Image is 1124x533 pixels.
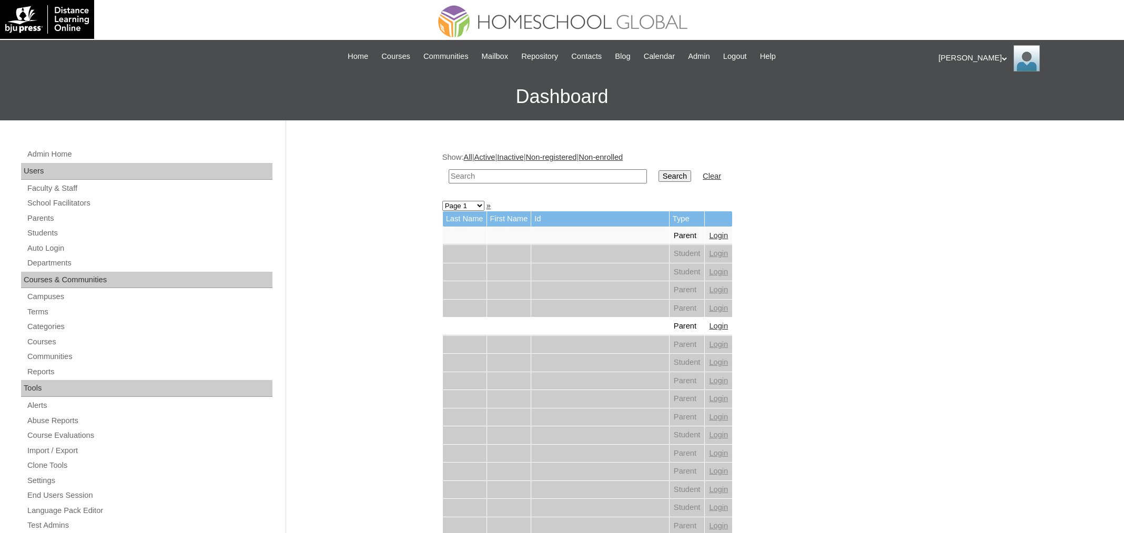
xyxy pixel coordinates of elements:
[449,169,647,183] input: Search
[709,467,728,475] a: Login
[21,272,272,289] div: Courses & Communities
[497,153,524,161] a: Inactive
[381,50,410,63] span: Courses
[26,399,272,412] a: Alerts
[1014,45,1040,71] img: Ariane Ebuen
[709,340,728,348] a: Login
[670,263,705,281] td: Student
[670,426,705,444] td: Student
[718,50,752,63] a: Logout
[21,163,272,180] div: Users
[26,227,272,240] a: Students
[26,305,272,319] a: Terms
[26,320,272,333] a: Categories
[482,50,509,63] span: Mailbox
[526,153,577,161] a: Non-registered
[709,304,728,312] a: Login
[26,182,272,195] a: Faculty & Staff
[938,45,1113,71] div: [PERSON_NAME]
[709,249,728,258] a: Login
[688,50,710,63] span: Admin
[670,463,705,480] td: Parent
[442,152,963,189] div: Show: | | | |
[423,50,469,63] span: Communities
[670,408,705,426] td: Parent
[760,50,776,63] span: Help
[26,197,272,210] a: School Facilitators
[709,430,728,439] a: Login
[670,317,705,335] td: Parent
[670,354,705,372] td: Student
[659,170,691,182] input: Search
[477,50,514,63] a: Mailbox
[21,380,272,397] div: Tools
[26,257,272,270] a: Departments
[26,335,272,348] a: Courses
[26,429,272,442] a: Course Evaluations
[26,504,272,517] a: Language Pack Editor
[670,227,705,245] td: Parent
[342,50,373,63] a: Home
[5,5,89,34] img: logo-white.png
[670,445,705,463] td: Parent
[644,50,675,63] span: Calendar
[376,50,416,63] a: Courses
[26,242,272,255] a: Auto Login
[639,50,680,63] a: Calendar
[709,503,728,511] a: Login
[26,489,272,502] a: End Users Session
[26,350,272,363] a: Communities
[26,444,272,457] a: Import / Export
[670,372,705,390] td: Parent
[5,73,1119,120] h3: Dashboard
[709,485,728,494] a: Login
[521,50,558,63] span: Repository
[709,231,728,240] a: Login
[670,336,705,354] td: Parent
[670,481,705,499] td: Student
[709,394,728,403] a: Login
[443,211,487,227] td: Last Name
[709,322,728,330] a: Login
[610,50,635,63] a: Blog
[26,519,272,532] a: Test Admins
[26,148,272,161] a: Admin Home
[579,153,623,161] a: Non-enrolled
[709,285,728,294] a: Login
[487,201,491,210] a: »
[566,50,607,63] a: Contacts
[709,413,728,421] a: Login
[348,50,368,63] span: Home
[26,474,272,487] a: Settings
[26,459,272,472] a: Clone Tools
[683,50,715,63] a: Admin
[26,212,272,225] a: Parents
[474,153,495,161] a: Active
[723,50,747,63] span: Logout
[516,50,563,63] a: Repository
[709,358,728,366] a: Login
[26,365,272,378] a: Reports
[26,290,272,303] a: Campuses
[26,414,272,427] a: Abuse Reports
[571,50,602,63] span: Contacts
[670,281,705,299] td: Parent
[487,211,531,227] td: First Name
[709,521,728,530] a: Login
[463,153,472,161] a: All
[418,50,474,63] a: Communities
[670,211,705,227] td: Type
[670,499,705,517] td: Student
[703,172,721,180] a: Clear
[531,211,669,227] td: Id
[670,390,705,408] td: Parent
[670,245,705,263] td: Student
[709,268,728,276] a: Login
[755,50,781,63] a: Help
[670,300,705,317] td: Parent
[709,376,728,385] a: Login
[615,50,630,63] span: Blog
[709,449,728,457] a: Login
